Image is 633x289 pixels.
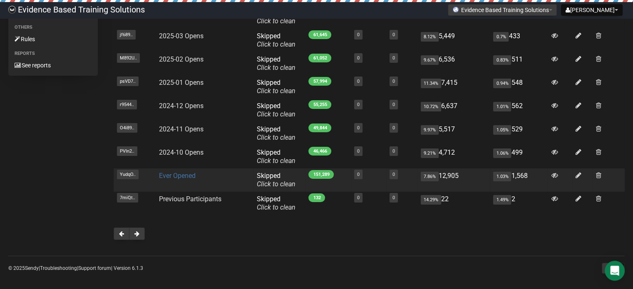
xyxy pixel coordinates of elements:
[8,264,143,273] p: © 2025 | | | Version 6.1.3
[117,53,140,63] span: M892U..
[357,148,360,154] a: 0
[8,32,98,46] a: Rules
[417,29,490,52] td: 5,449
[117,193,138,203] span: 7miQt..
[417,168,490,192] td: 12,905
[117,123,137,133] span: O4i89..
[417,75,490,99] td: 7,415
[117,30,136,40] span: jf689..
[257,157,295,165] a: Click to clean
[421,55,439,65] span: 9.67%
[417,52,490,75] td: 6,536
[357,102,360,107] a: 0
[159,102,204,110] a: 2024-12 Opens
[392,79,395,84] a: 0
[257,64,295,72] a: Click to clean
[490,99,548,122] td: 562
[493,79,511,88] span: 0.94%
[308,147,331,156] span: 46,466
[490,122,548,145] td: 529
[257,133,295,141] a: Click to clean
[605,261,625,281] div: Open Intercom Messenger
[357,79,360,84] a: 0
[417,99,490,122] td: 6,637
[357,55,360,61] a: 0
[392,32,395,37] a: 0
[493,102,511,111] span: 1.01%
[257,55,295,72] span: Skipped
[159,195,221,203] a: Previous Participants
[257,148,295,165] span: Skipped
[421,102,441,111] span: 10.72%
[421,172,439,181] span: 7.86%
[392,125,395,131] a: 0
[257,102,295,118] span: Skipped
[8,59,98,72] a: See reports
[493,148,511,158] span: 1.06%
[117,170,139,179] span: YudqO..
[8,49,98,59] li: Reports
[357,172,360,177] a: 0
[308,124,331,132] span: 49,844
[308,100,331,109] span: 55,255
[159,79,204,86] a: 2025-01 Opens
[392,102,395,107] a: 0
[159,125,204,133] a: 2024-11 Opens
[117,100,137,109] span: r9544..
[117,77,139,86] span: psVD7..
[257,180,295,188] a: Click to clean
[308,30,331,39] span: 61,645
[78,265,111,271] a: Support forum
[421,195,441,205] span: 14.29%
[40,265,77,271] a: Troubleshooting
[493,172,511,181] span: 1.03%
[493,32,509,42] span: 0.7%
[490,52,548,75] td: 511
[159,148,204,156] a: 2024-10 Opens
[159,32,204,40] a: 2025-03 Opens
[308,193,325,202] span: 132
[257,79,295,95] span: Skipped
[490,29,548,52] td: 433
[117,146,137,156] span: PVIn2..
[257,32,295,48] span: Skipped
[493,55,511,65] span: 0.83%
[257,40,295,48] a: Click to clean
[159,172,196,180] a: Ever Opened
[392,172,395,177] a: 0
[257,17,295,25] a: Click to clean
[357,125,360,131] a: 0
[490,145,548,168] td: 499
[417,145,490,168] td: 4,712
[421,79,441,88] span: 11.34%
[257,172,295,188] span: Skipped
[357,32,360,37] a: 0
[490,168,548,192] td: 1,568
[448,4,557,16] button: Evidence Based Training Solutions
[392,148,395,154] a: 0
[417,192,490,215] td: 22
[8,6,16,13] img: 6a635aadd5b086599a41eda90e0773ac
[25,265,39,271] a: Sendy
[421,32,439,42] span: 8.12%
[8,22,98,32] li: Others
[490,192,548,215] td: 2
[392,55,395,61] a: 0
[421,148,439,158] span: 9.21%
[257,87,295,95] a: Click to clean
[257,110,295,118] a: Click to clean
[490,75,548,99] td: 548
[257,203,295,211] a: Click to clean
[452,6,459,13] img: favicons
[159,55,204,63] a: 2025-02 Opens
[493,125,511,135] span: 1.05%
[308,54,331,62] span: 61,052
[308,170,334,179] span: 151,289
[392,195,395,200] a: 0
[493,195,511,205] span: 1.49%
[357,195,360,200] a: 0
[257,125,295,141] span: Skipped
[257,195,295,211] span: Skipped
[417,122,490,145] td: 5,517
[421,125,439,135] span: 9.97%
